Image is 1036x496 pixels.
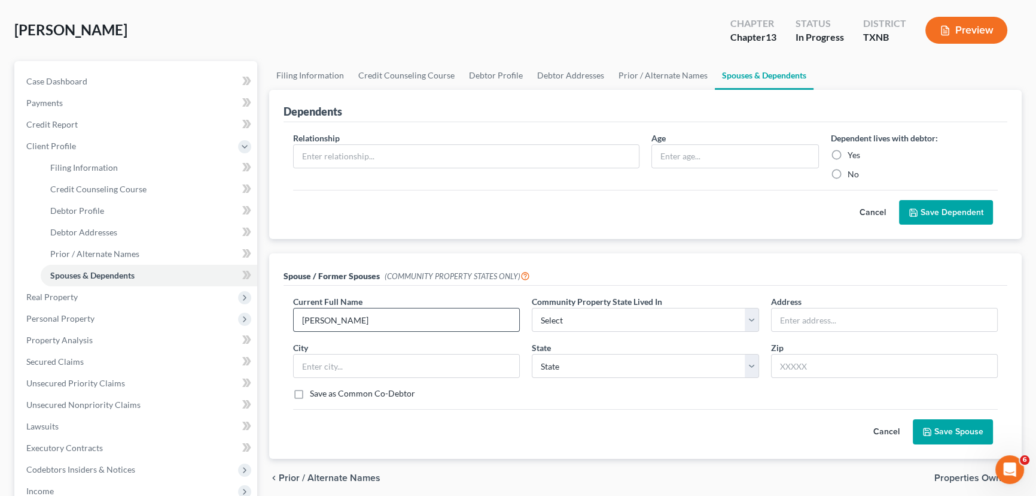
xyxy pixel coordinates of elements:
[284,104,342,119] div: Dependents
[41,200,257,222] a: Debtor Profile
[269,473,279,483] i: chevron_left
[863,17,906,31] div: District
[26,292,78,302] span: Real Property
[294,309,519,331] input: Enter name...
[294,355,519,377] input: Enter city...
[860,420,913,444] button: Cancel
[50,249,139,259] span: Prior / Alternate Names
[41,243,257,265] a: Prior / Alternate Names
[532,297,662,307] span: Community Property State Lived In
[26,356,84,367] span: Secured Claims
[462,61,530,90] a: Debtor Profile
[863,31,906,44] div: TXNB
[1020,455,1029,465] span: 6
[796,31,844,44] div: In Progress
[26,98,63,108] span: Payments
[26,443,103,453] span: Executory Contracts
[17,114,257,135] a: Credit Report
[50,227,117,237] span: Debtor Addresses
[293,297,362,307] span: Current Full Name
[17,71,257,92] a: Case Dashboard
[715,61,813,90] a: Spouses & Dependents
[17,329,257,351] a: Property Analysis
[50,270,135,280] span: Spouses & Dependents
[26,335,93,345] span: Property Analysis
[17,373,257,394] a: Unsecured Priority Claims
[41,179,257,200] a: Credit Counseling Course
[294,145,639,168] input: Enter relationship...
[730,17,776,31] div: Chapter
[17,92,257,114] a: Payments
[730,31,776,44] div: Chapter
[293,341,308,354] label: City
[269,61,351,90] a: Filing Information
[611,61,715,90] a: Prior / Alternate Names
[17,416,257,437] a: Lawsuits
[26,464,135,474] span: Codebtors Insiders & Notices
[351,61,462,90] a: Credit Counseling Course
[279,473,380,483] span: Prior / Alternate Names
[26,486,54,496] span: Income
[26,313,95,323] span: Personal Property
[772,309,997,331] input: Enter address...
[771,354,998,378] input: XXXXX
[766,31,776,43] span: 13
[41,222,257,243] a: Debtor Addresses
[651,132,666,144] label: Age
[50,205,104,216] span: Debtor Profile
[26,400,141,410] span: Unsecured Nonpriority Claims
[925,17,1007,44] button: Preview
[284,271,380,281] span: Spouse / Former Spouses
[293,133,340,143] span: Relationship
[831,132,938,144] label: Dependent lives with debtor:
[934,473,1012,483] span: Properties Owned
[17,351,257,373] a: Secured Claims
[899,200,993,225] button: Save Dependent
[26,119,78,129] span: Credit Report
[14,21,127,38] span: [PERSON_NAME]
[934,473,1022,483] button: Properties Owned chevron_right
[532,341,551,354] label: State
[771,341,784,354] label: Zip
[50,184,147,194] span: Credit Counseling Course
[913,419,993,444] button: Save Spouse
[26,378,125,388] span: Unsecured Priority Claims
[796,17,844,31] div: Status
[41,157,257,179] a: Filing Information
[17,437,257,459] a: Executory Contracts
[652,145,818,168] input: Enter age...
[846,201,899,225] button: Cancel
[41,265,257,286] a: Spouses & Dependents
[26,421,59,431] span: Lawsuits
[269,473,380,483] button: chevron_left Prior / Alternate Names
[530,61,611,90] a: Debtor Addresses
[26,141,76,151] span: Client Profile
[848,149,860,161] label: Yes
[310,388,415,400] label: Save as Common Co-Debtor
[50,162,118,173] span: Filing Information
[995,455,1024,484] iframe: Intercom live chat
[771,295,802,308] label: Address
[26,76,87,86] span: Case Dashboard
[848,168,859,180] label: No
[385,271,530,281] span: (COMMUNITY PROPERTY STATES ONLY)
[17,394,257,416] a: Unsecured Nonpriority Claims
